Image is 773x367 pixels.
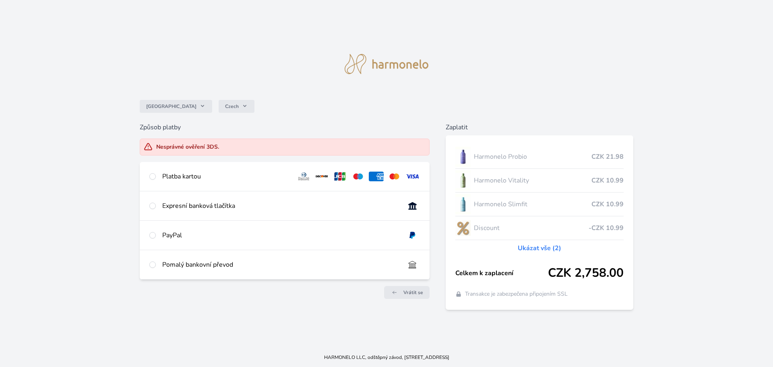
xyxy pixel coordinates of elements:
[225,103,239,110] span: Czech
[140,100,212,113] button: [GEOGRAPHIC_DATA]
[455,170,471,191] img: CLEAN_VITALITY_se_stinem_x-lo.jpg
[591,199,624,209] span: CZK 10.99
[591,176,624,185] span: CZK 10.99
[591,152,624,162] span: CZK 21.98
[387,172,402,181] img: mc.svg
[548,266,624,280] span: CZK 2,758.00
[474,176,592,185] span: Harmonelo Vitality
[403,289,423,296] span: Vrátit se
[405,230,420,240] img: paypal.svg
[333,172,347,181] img: jcb.svg
[162,172,290,181] div: Platba kartou
[140,122,430,132] h6: Způsob platby
[474,223,589,233] span: Discount
[219,100,254,113] button: Czech
[384,286,430,299] a: Vrátit se
[405,172,420,181] img: visa.svg
[162,260,399,270] div: Pomalý bankovní převod
[314,172,329,181] img: discover.svg
[455,218,471,238] img: discount-lo.png
[446,122,634,132] h6: Zaplatit
[369,172,384,181] img: amex.svg
[589,223,624,233] span: -CZK 10.99
[351,172,366,181] img: maestro.svg
[405,260,420,270] img: bankTransfer_IBAN.svg
[455,147,471,167] img: CLEAN_PROBIO_se_stinem_x-lo.jpg
[455,194,471,214] img: SLIMFIT_se_stinem_x-lo.jpg
[296,172,311,181] img: diners.svg
[162,230,399,240] div: PayPal
[162,201,399,211] div: Expresní banková tlačítka
[465,290,568,298] span: Transakce je zabezpečena připojením SSL
[455,268,548,278] span: Celkem k zaplacení
[474,199,592,209] span: Harmonelo Slimfit
[345,54,428,74] img: logo.svg
[405,201,420,211] img: onlineBanking_CZ.svg
[156,143,219,151] div: Nesprávné ověření 3DS.
[518,243,561,253] a: Ukázat vše (2)
[474,152,592,162] span: Harmonelo Probio
[146,103,196,110] span: [GEOGRAPHIC_DATA]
